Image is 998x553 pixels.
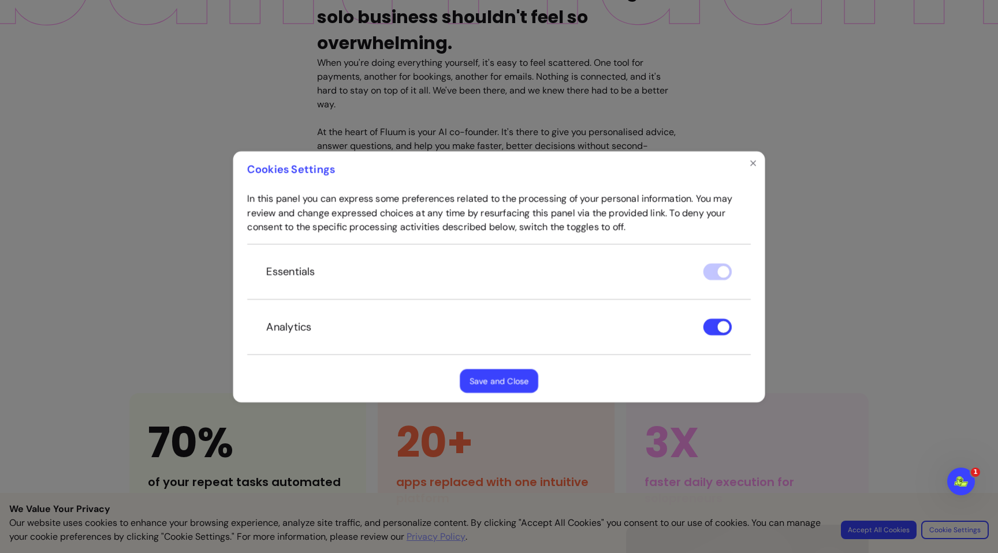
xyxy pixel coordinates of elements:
[266,263,315,280] p: Essentials
[947,468,975,495] iframe: Intercom live chat
[266,318,311,335] p: Analytics
[744,154,763,173] button: Close
[971,468,980,477] span: 1
[233,151,765,187] header: Cookies Settings
[460,369,538,393] button: Save and Close
[247,191,751,234] p: In this panel you can express some preferences related to the processing of your personal informa...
